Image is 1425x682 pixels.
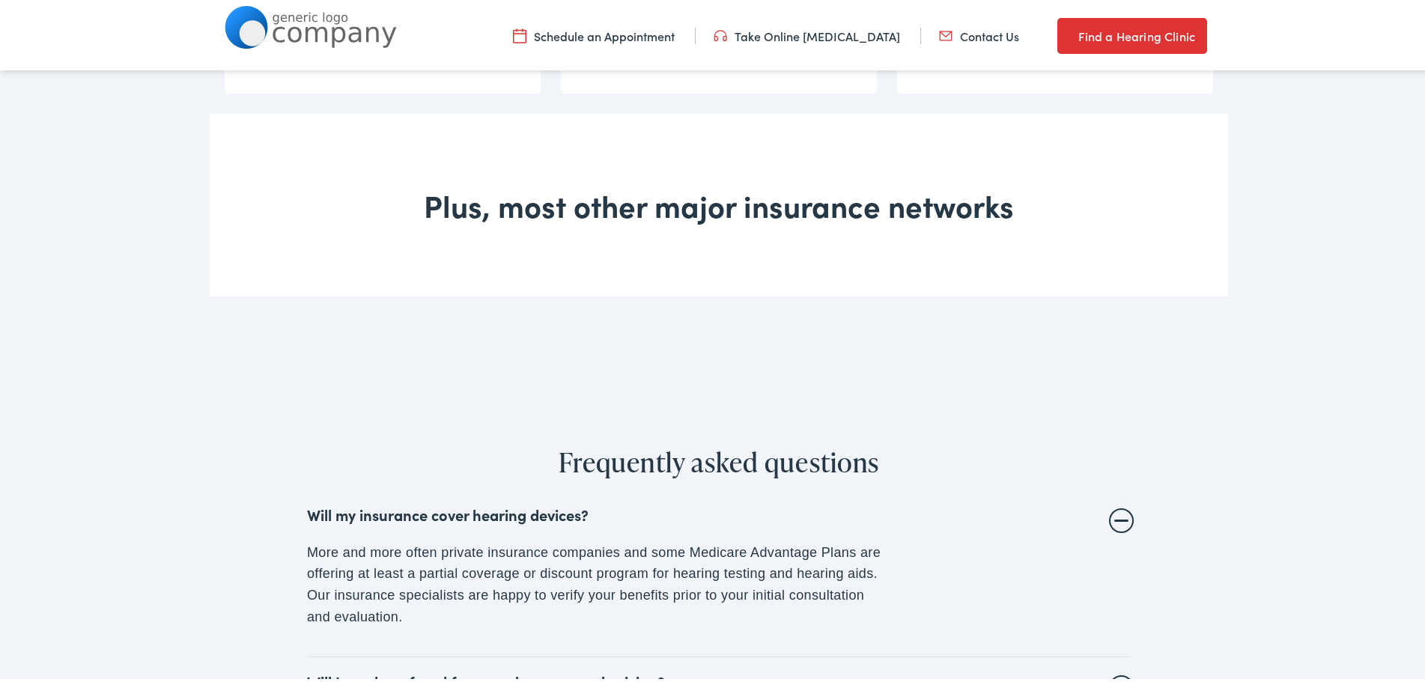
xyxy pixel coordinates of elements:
img: utility icon [714,25,727,41]
img: utility icon [513,25,526,41]
img: utility icon [1057,24,1071,42]
h2: Frequently asked questions [58,443,1380,475]
a: Take Online [MEDICAL_DATA] [714,25,900,41]
div: Plus, most other major insurance networks [210,111,1228,293]
a: Find a Hearing Clinic [1057,15,1207,51]
a: Contact Us [939,25,1019,41]
img: utility icon [939,25,952,41]
p: More and more often private insurance companies and some Medicare Advantage Plans are offering at... [307,539,884,625]
summary: Will my insurance cover hearing devices? [307,502,1131,520]
a: Schedule an Appointment [513,25,675,41]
